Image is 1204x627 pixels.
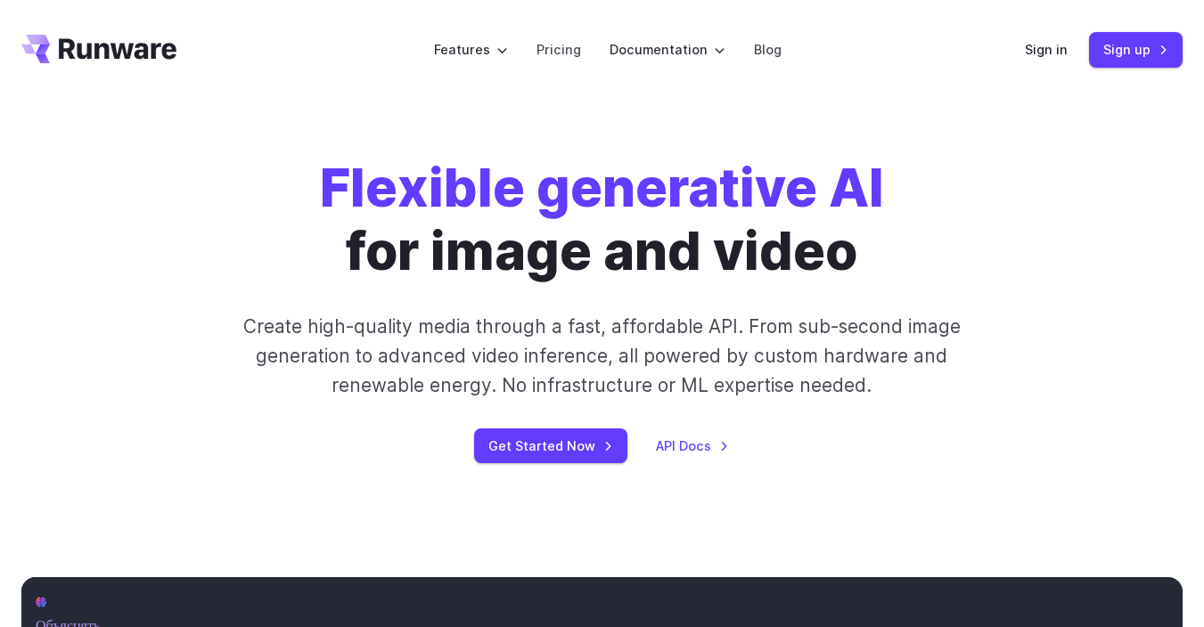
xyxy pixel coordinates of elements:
[474,428,627,463] a: Get Started Now
[21,35,176,63] a: Go to /
[656,436,729,456] a: API Docs
[610,39,725,60] label: Documentation
[320,156,884,219] strong: Flexible generative AI
[434,39,508,60] label: Features
[1025,39,1068,60] a: Sign in
[320,157,884,283] h1: for image and video
[754,39,782,60] a: Blog
[231,312,974,401] p: Create high-quality media through a fast, affordable API. From sub-second image generation to adv...
[536,39,581,60] a: Pricing
[1089,32,1183,67] a: Sign up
